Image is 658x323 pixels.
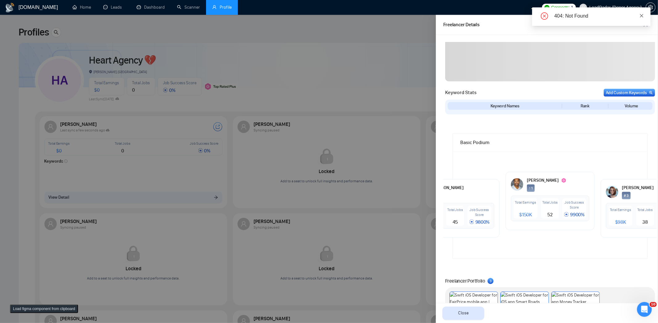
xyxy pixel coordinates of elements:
span: 45 [453,219,458,225]
a: homeHome [72,5,91,10]
div: Basic Podium [460,134,640,151]
div: 404: Not Found [554,12,643,20]
button: setting [646,2,656,12]
img: top_rated_plus [561,178,566,183]
div: Volume [610,103,652,109]
span: Keyword Stats [445,89,477,96]
span: Job Success Score [565,200,584,209]
span: Total Jobs [637,208,653,212]
div: Add Custom Keywords [606,89,653,96]
a: setting [646,5,656,10]
img: upwork-logo.png [544,5,549,10]
span: 10 [650,302,657,307]
span: Freelancer Portfolio [445,277,485,285]
strong: [PERSON_NAME] [622,185,654,190]
span: $ 150K [519,212,532,217]
span: Job Success Score [470,208,489,217]
span: Total Jobs [542,200,558,205]
span: user [212,5,217,9]
span: Close [458,310,469,317]
a: searchScanner [177,5,200,10]
div: Rank [564,103,606,109]
a: dashboardDashboard [137,5,165,10]
span: 38 [642,219,648,225]
span: Total Earnings [515,200,536,205]
span: Total Earnings [610,208,631,212]
button: Close [442,307,484,320]
span: close-circle [541,12,548,20]
span: # 3 [622,192,631,199]
button: Add Custom Keywords [604,89,655,97]
span: close [639,14,644,18]
span: 9900 % [564,212,585,217]
img: logo [5,3,15,13]
span: user [581,5,586,10]
span: 3 [490,279,492,283]
span: Profile [220,5,232,10]
strong: [PERSON_NAME] [432,185,464,190]
sup: 3 [487,278,494,284]
div: Freelancer Details [443,21,480,29]
a: messageLeads [103,5,124,10]
img: Emily Rodriguez [606,186,618,198]
iframe: Intercom live chat [637,302,652,317]
div: Keyword Names [450,103,560,109]
span: 1 [571,4,573,11]
span: $ 98K [615,219,626,225]
strong: [PERSON_NAME] [527,178,559,183]
span: Total Jobs [447,208,463,212]
span: Connects: [551,4,570,11]
span: ↑ 1 [527,184,535,192]
span: 9800 % [469,219,490,225]
span: setting [646,5,655,10]
img: Michael Chen [511,178,523,191]
span: 52 [547,212,552,217]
